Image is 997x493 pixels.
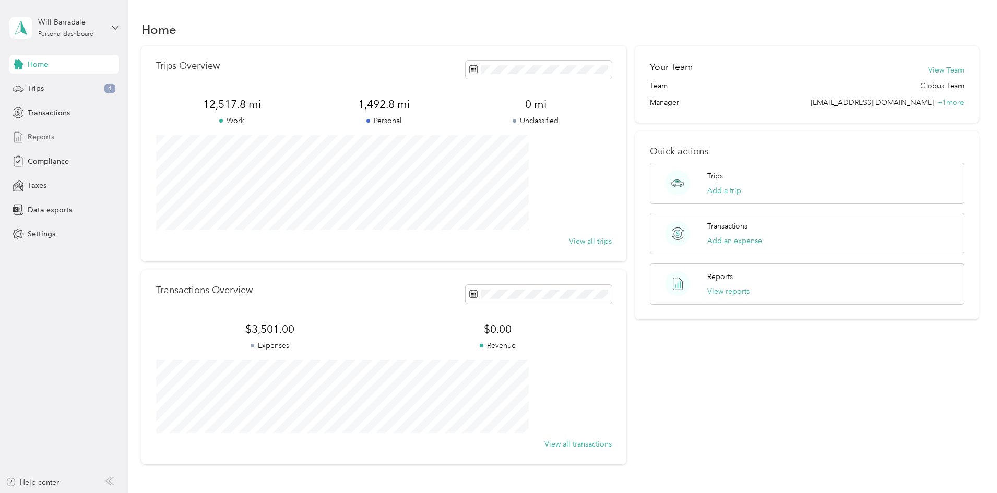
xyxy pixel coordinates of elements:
[384,340,611,351] p: Revenue
[156,115,308,126] p: Work
[156,285,253,296] p: Transactions Overview
[156,340,384,351] p: Expenses
[38,17,103,28] div: Will Barradale
[707,286,750,297] button: View reports
[28,205,72,215] span: Data exports
[707,221,747,232] p: Transactions
[308,115,460,126] p: Personal
[460,115,612,126] p: Unclassified
[937,98,964,107] span: + 1 more
[650,80,668,91] span: Team
[38,31,94,38] div: Personal dashboard
[104,84,115,93] span: 4
[544,439,612,450] button: View all transactions
[650,146,964,157] p: Quick actions
[650,61,693,74] h2: Your Team
[6,477,59,488] button: Help center
[28,107,70,118] span: Transactions
[28,83,44,94] span: Trips
[28,156,69,167] span: Compliance
[156,322,384,336] span: $3,501.00
[460,97,612,112] span: 0 mi
[308,97,460,112] span: 1,492.8 mi
[156,61,220,71] p: Trips Overview
[707,185,741,196] button: Add a trip
[707,271,733,282] p: Reports
[156,97,308,112] span: 12,517.8 mi
[650,97,679,108] span: Manager
[707,235,762,246] button: Add an expense
[939,435,997,493] iframe: Everlance-gr Chat Button Frame
[569,236,612,247] button: View all trips
[707,171,723,182] p: Trips
[920,80,964,91] span: Globus Team
[928,65,964,76] button: View Team
[811,98,934,107] span: [EMAIL_ADDRESS][DOMAIN_NAME]
[28,180,46,191] span: Taxes
[28,59,48,70] span: Home
[141,24,176,35] h1: Home
[28,229,55,239] span: Settings
[384,322,611,336] span: $0.00
[28,131,54,142] span: Reports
